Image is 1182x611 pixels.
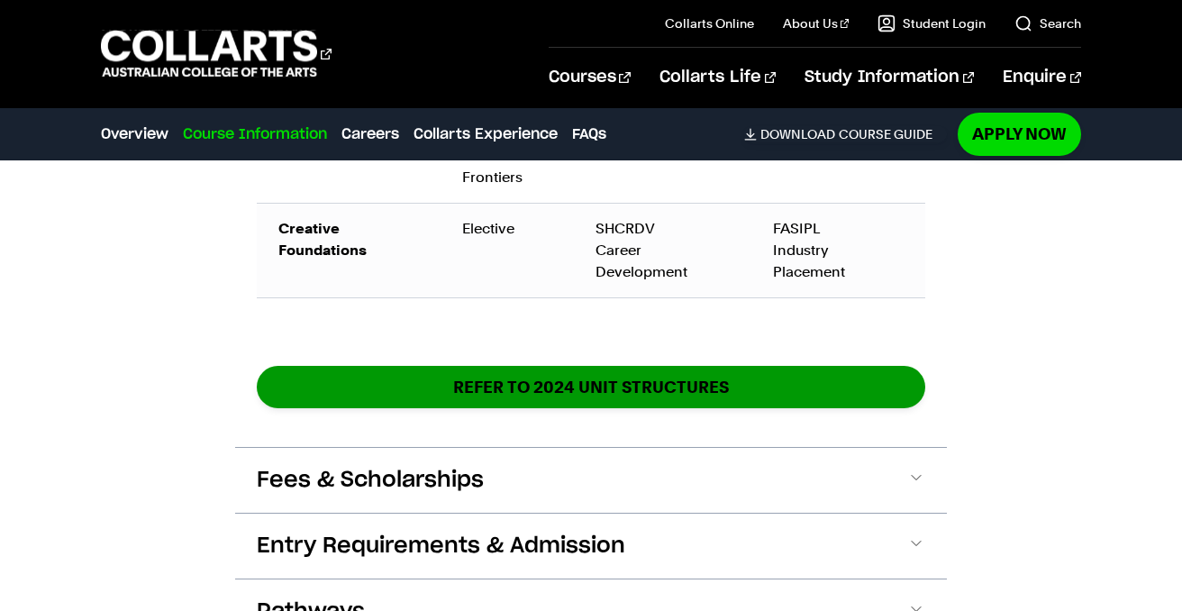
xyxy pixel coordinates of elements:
[257,466,484,495] span: Fees & Scholarships
[659,48,776,107] a: Collarts Life
[441,204,573,298] td: Elective
[278,220,367,259] strong: Creative Foundations
[549,48,631,107] a: Courses
[877,14,986,32] a: Student Login
[773,218,904,283] div: FASIPL Industry Placement
[235,514,947,579] button: Entry Requirements & Admission
[1014,14,1081,32] a: Search
[101,123,168,145] a: Overview
[572,123,606,145] a: FAQs
[257,532,625,561] span: Entry Requirements & Admission
[235,448,947,513] button: Fees & Scholarships
[183,123,327,145] a: Course Information
[257,366,925,408] a: REFER TO 2024 unit structures
[783,14,850,32] a: About Us
[414,123,558,145] a: Collarts Experience
[760,126,835,142] span: Download
[958,113,1081,155] a: Apply Now
[665,14,754,32] a: Collarts Online
[1003,48,1081,107] a: Enquire
[341,123,399,145] a: Careers
[101,28,332,79] div: Go to homepage
[574,204,752,298] td: SHCRDV Career Development
[744,126,947,142] a: DownloadCourse Guide
[805,48,974,107] a: Study Information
